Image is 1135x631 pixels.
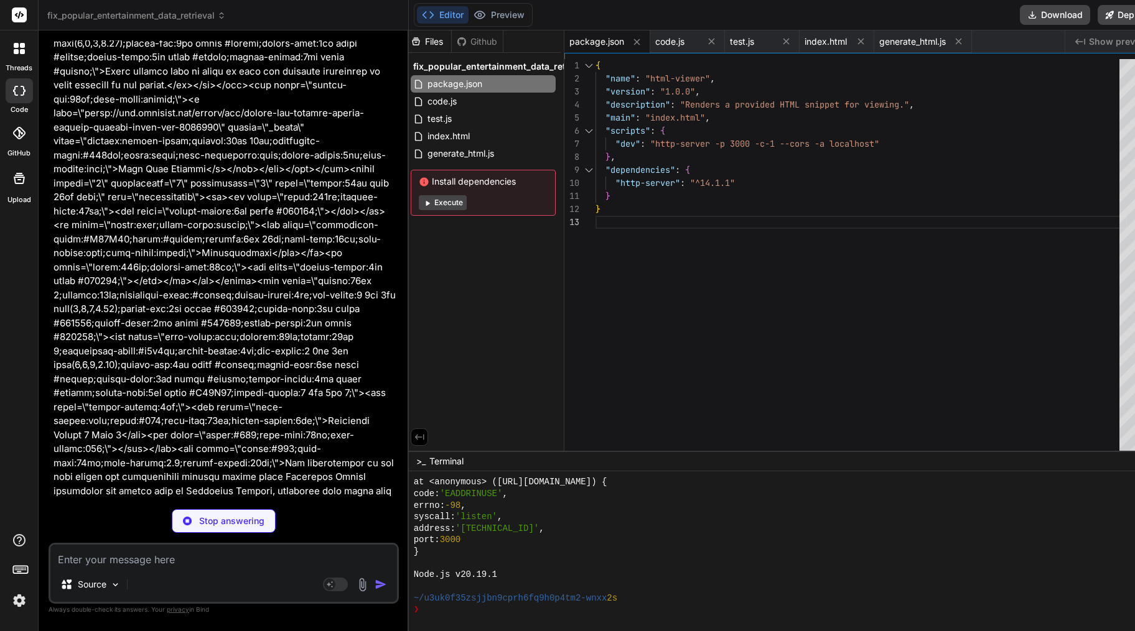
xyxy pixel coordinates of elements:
span: : [670,99,675,110]
span: generate_html.js [426,146,495,161]
span: "dependencies" [605,164,675,175]
p: Source [78,578,106,591]
span: Terminal [429,455,464,467]
span: package.json [426,76,483,91]
span: code.js [426,94,458,109]
span: fix_popular_entertainment_data_retrieval [47,9,226,22]
div: 10 [564,177,579,190]
div: 4 [564,98,579,111]
span: 2s [607,592,617,604]
span: errno: [414,500,445,512]
span: } [605,151,610,162]
span: test.js [730,35,754,48]
span: , [539,523,544,535]
span: : [675,164,680,175]
span: fix_popular_entertainment_data_retrieval [413,60,589,73]
div: 6 [564,124,579,137]
span: 'listen' [455,511,497,523]
span: '[TECHNICAL_ID]' [455,523,539,535]
span: generate_html.js [879,35,946,48]
img: attachment [355,578,370,592]
span: "Renders a provided HTML snippet for viewing." [680,99,909,110]
span: "description" [605,99,670,110]
span: , [610,151,615,162]
span: 3000 [440,534,461,546]
span: } [605,190,610,201]
span: -98 [445,500,460,512]
span: Node.js v20.19.1 [414,569,497,581]
span: } [414,546,419,558]
span: "version" [605,86,650,97]
span: "main" [605,112,635,123]
span: , [460,500,465,512]
label: GitHub [7,148,30,159]
div: Github [452,35,503,48]
div: 13 [564,216,579,229]
p: Always double-check its answers. Your in Bind [49,604,399,615]
span: port: [414,534,440,546]
span: : [650,86,655,97]
div: 12 [564,203,579,216]
span: syscall: [414,511,455,523]
span: ❯ [414,604,420,615]
span: "index.html" [645,112,705,123]
div: 8 [564,150,579,164]
span: "1.0.0" [660,86,695,97]
span: privacy [167,606,189,613]
span: code: [414,488,440,500]
span: : [650,125,655,136]
span: "^14.1.1" [690,177,735,188]
img: settings [9,590,30,611]
label: threads [6,63,32,73]
span: : [635,73,640,84]
span: , [710,73,715,84]
span: "http-server -p 3000 -c-1 --cors -a localhost" [650,138,879,149]
span: "html-viewer" [645,73,710,84]
button: Download [1020,5,1090,25]
span: ~/u3uk0f35zsjjbn9cprh6fq9h0p4tm2-wnxx [414,592,607,604]
img: Pick Models [110,579,121,590]
span: , [705,112,710,123]
span: at <anonymous> ([URL][DOMAIN_NAME]) { [414,476,607,488]
span: 'EADDRINUSE' [440,488,503,500]
span: address: [414,523,455,535]
div: 2 [564,72,579,85]
button: Preview [469,6,530,24]
span: "scripts" [605,125,650,136]
div: 7 [564,137,579,150]
span: test.js [426,111,453,126]
span: { [660,125,665,136]
span: , [695,86,700,97]
div: Files [406,35,451,48]
div: 11 [564,190,579,203]
button: Editor [417,6,469,24]
span: { [685,164,690,175]
button: Execute [419,195,467,210]
img: icon [375,578,387,591]
div: 5 [564,111,579,124]
div: Click to collapse the range. [581,59,597,72]
label: Upload [7,195,31,205]
div: 1 [564,59,579,72]
span: Install dependencies [419,175,548,188]
span: package.json [569,35,624,48]
span: , [909,99,914,110]
span: : [680,177,685,188]
span: index.html [805,35,847,48]
div: Click to collapse the range. [581,124,597,137]
label: code [11,104,28,115]
div: 9 [564,164,579,177]
span: } [596,203,600,214]
span: >_ [416,455,426,467]
span: index.html [426,129,471,144]
span: : [635,112,640,123]
div: Click to collapse the range. [581,164,597,177]
span: { [596,60,600,71]
span: "http-server" [615,177,680,188]
div: 3 [564,85,579,98]
span: , [497,511,502,523]
span: : [640,138,645,149]
p: Stop answering [199,515,264,527]
span: , [502,488,507,500]
span: "dev" [615,138,640,149]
